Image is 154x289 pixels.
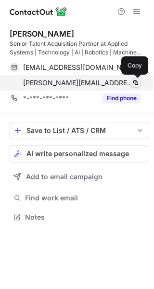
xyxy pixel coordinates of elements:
[10,6,67,17] img: ContactOut v5.3.10
[10,29,74,39] div: [PERSON_NAME]
[10,168,148,185] button: Add to email campaign
[23,63,133,72] span: [EMAIL_ADDRESS][DOMAIN_NAME]
[26,173,103,181] span: Add to email campaign
[25,194,144,202] span: Find work email
[23,79,133,87] span: [PERSON_NAME][EMAIL_ADDRESS][PERSON_NAME][DOMAIN_NAME]
[26,150,129,158] span: AI write personalized message
[10,191,148,205] button: Find work email
[10,39,148,57] div: Senior Talent Acquisition Partner at Applied Systems | Technology | AI | Robotics | Machine Learn...
[25,213,144,222] span: Notes
[10,122,148,139] button: save-profile-one-click
[10,210,148,224] button: Notes
[26,127,131,134] div: Save to List / ATS / CRM
[103,93,141,103] button: Reveal Button
[10,145,148,162] button: AI write personalized message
